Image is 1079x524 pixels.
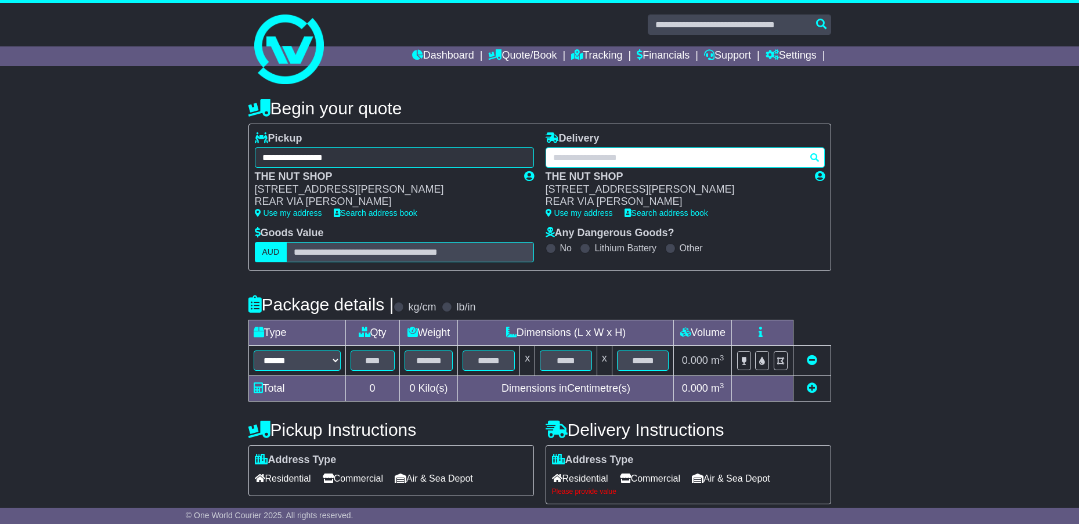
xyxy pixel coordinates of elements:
label: Delivery [546,132,600,145]
td: Qty [345,320,399,346]
span: Air & Sea Depot [692,469,770,487]
label: Pickup [255,132,302,145]
label: Any Dangerous Goods? [546,227,674,240]
label: Address Type [552,454,634,467]
a: Tracking [571,46,622,66]
td: Kilo(s) [399,376,458,402]
a: Use my address [255,208,322,218]
span: Residential [255,469,311,487]
a: Remove this item [807,355,817,366]
td: x [520,346,535,376]
h4: Delivery Instructions [546,420,831,439]
span: 0.000 [682,382,708,394]
span: m [711,382,724,394]
a: Search address book [625,208,708,218]
a: Add new item [807,382,817,394]
label: AUD [255,242,287,262]
a: Quote/Book [488,46,557,66]
a: Financials [637,46,690,66]
div: REAR VIA [PERSON_NAME] [546,196,803,208]
span: m [711,355,724,366]
a: Settings [766,46,817,66]
span: Commercial [323,469,383,487]
td: Total [248,376,345,402]
span: © One World Courier 2025. All rights reserved. [186,511,353,520]
h4: Pickup Instructions [248,420,534,439]
div: REAR VIA [PERSON_NAME] [255,196,513,208]
sup: 3 [720,381,724,390]
td: Weight [399,320,458,346]
label: Address Type [255,454,337,467]
td: 0 [345,376,399,402]
h4: Begin your quote [248,99,831,118]
a: Support [704,46,751,66]
sup: 3 [720,353,724,362]
a: Use my address [546,208,613,218]
div: THE NUT SHOP [546,171,803,183]
div: Please provide value [552,487,825,496]
label: kg/cm [408,301,436,314]
div: THE NUT SHOP [255,171,513,183]
span: Residential [552,469,608,487]
span: Air & Sea Depot [395,469,473,487]
span: 0.000 [682,355,708,366]
td: Volume [674,320,732,346]
label: lb/in [456,301,475,314]
td: Dimensions in Centimetre(s) [458,376,674,402]
td: x [597,346,612,376]
label: Other [680,243,703,254]
label: Lithium Battery [594,243,656,254]
h4: Package details | [248,295,394,314]
span: Commercial [620,469,680,487]
td: Type [248,320,345,346]
a: Dashboard [412,46,474,66]
div: [STREET_ADDRESS][PERSON_NAME] [546,183,803,196]
div: [STREET_ADDRESS][PERSON_NAME] [255,183,513,196]
span: 0 [409,382,415,394]
label: Goods Value [255,227,324,240]
td: Dimensions (L x W x H) [458,320,674,346]
label: No [560,243,572,254]
a: Search address book [334,208,417,218]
